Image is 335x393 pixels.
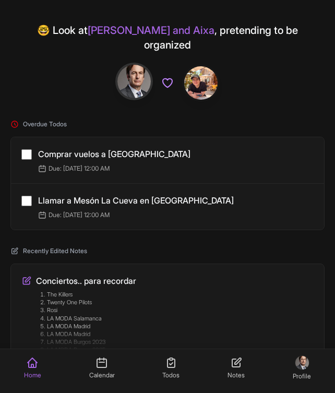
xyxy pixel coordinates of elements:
[162,356,180,379] a: Todos
[89,356,115,379] a: Calendar
[38,164,110,173] span: Due: [DATE] 12:00 AM
[228,356,245,379] a: Notes
[228,371,245,379] span: Notes
[17,23,318,52] h4: 🤓 Look at , pretending to be organized
[293,355,311,380] a: Profile
[36,275,136,287] h3: Conciertos.. para recordar
[38,195,234,206] a: Llamar a Mesón La Cueva en [GEOGRAPHIC_DATA]
[24,371,41,379] span: Home
[40,291,314,298] li: The Killers
[40,299,314,306] li: Twenty One Pilots
[38,149,190,159] a: Comprar vuelos a [GEOGRAPHIC_DATA]
[40,307,314,314] li: Rosi
[10,120,325,128] h2: Overdue Todos
[21,275,314,350] a: Edit Conciertos.. para recordar
[162,371,180,379] span: Todos
[10,247,325,255] h2: Recently Edited Notes
[24,356,41,379] a: Home
[117,65,151,98] img: Jimmy_McGill_infobox.jpg
[40,315,314,322] li: LA MODA Salamanca
[88,24,214,37] span: [PERSON_NAME] and Aixa
[40,323,314,330] li: LA MODA Madrid
[295,355,309,370] img: Jimmy_McGill_infobox.jpg
[38,211,110,219] span: Due: [DATE] 12:00 AM
[89,371,115,379] span: Calendar
[184,66,218,100] img: IMG_0065.jpeg
[293,372,311,380] span: Profile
